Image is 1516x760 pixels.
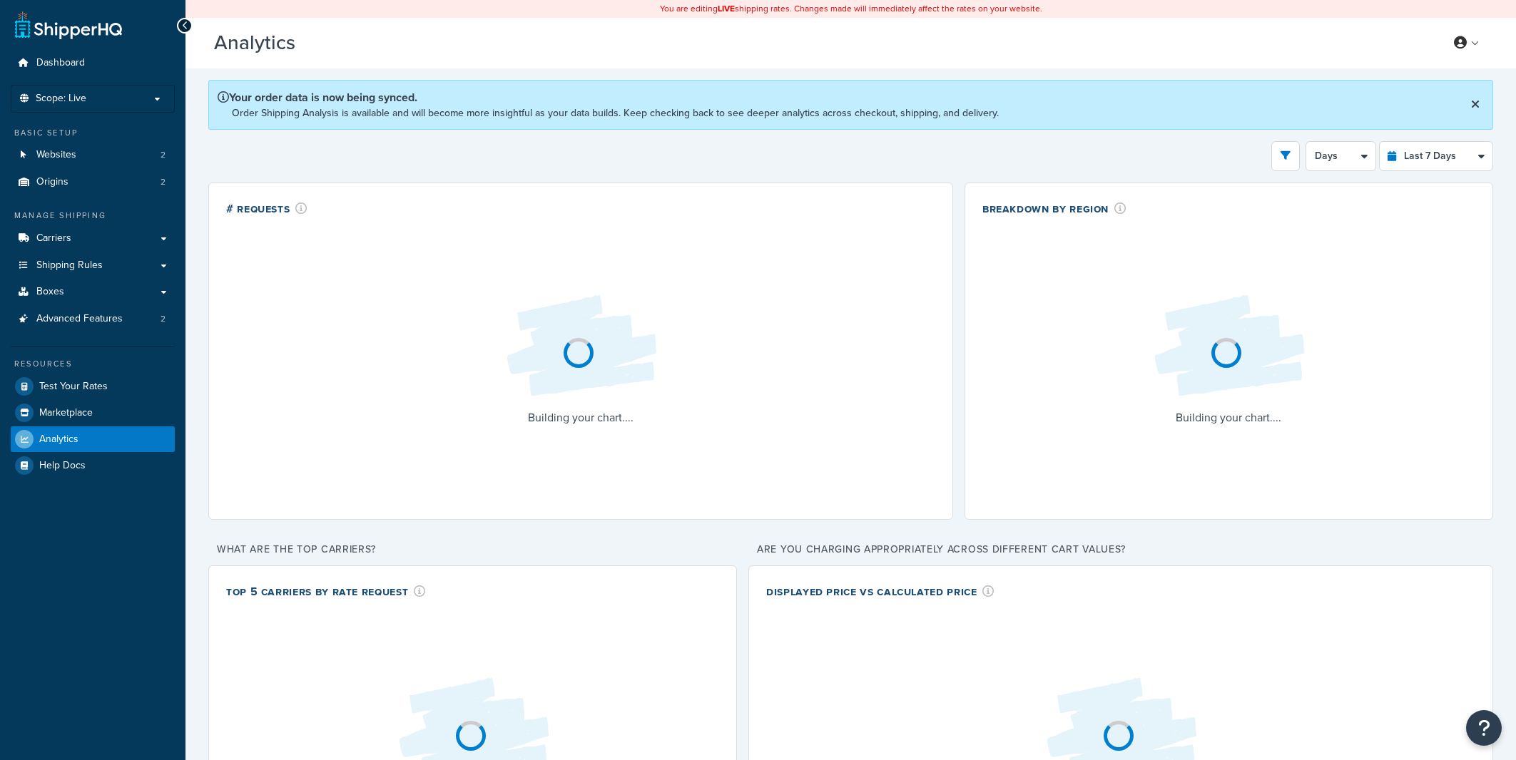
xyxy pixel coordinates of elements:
span: Origins [36,176,68,188]
a: Carriers [11,225,175,252]
div: Top 5 Carriers by Rate Request [226,583,426,600]
p: Order Shipping Analysis is available and will become more insightful as your data builds. Keep ch... [232,106,999,120]
span: Shipping Rules [36,260,103,272]
a: Boxes [11,279,175,305]
button: open filter drawer [1271,141,1300,171]
span: Carriers [36,232,71,245]
span: Boxes [36,286,64,298]
p: Building your chart.... [495,408,666,428]
span: Scope: Live [36,93,86,105]
div: Manage Shipping [11,210,175,222]
span: Analytics [39,433,78,446]
button: Open Resource Center [1466,710,1502,746]
img: Loading... [495,284,666,408]
div: Breakdown by Region [982,200,1126,217]
a: Test Your Rates [11,374,175,399]
p: What are the top carriers? [208,540,737,560]
li: Websites [11,142,175,168]
span: Beta [299,37,347,53]
span: Websites [36,149,76,161]
span: Help Docs [39,460,86,472]
p: Are you charging appropriately across different cart values? [748,540,1493,560]
img: Loading... [1143,284,1314,408]
a: Websites2 [11,142,175,168]
span: 2 [161,313,166,325]
a: Shipping Rules [11,252,175,279]
h3: Analytics [214,32,1423,54]
div: Basic Setup [11,127,175,139]
span: Marketplace [39,407,93,419]
b: LIVE [718,2,735,15]
p: Building your chart.... [1143,408,1314,428]
li: Advanced Features [11,306,175,332]
a: Origins2 [11,169,175,195]
a: Analytics [11,426,175,452]
span: 2 [161,149,166,161]
span: Test Your Rates [39,381,108,393]
div: Displayed Price vs Calculated Price [766,583,994,600]
a: Advanced Features2 [11,306,175,332]
span: Advanced Features [36,313,123,325]
p: Your order data is now being synced. [218,89,999,106]
div: Resources [11,358,175,370]
div: # Requests [226,200,307,217]
a: Marketplace [11,400,175,426]
a: Dashboard [11,50,175,76]
li: Origins [11,169,175,195]
span: 2 [161,176,166,188]
span: Dashboard [36,57,85,69]
a: Help Docs [11,453,175,478]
